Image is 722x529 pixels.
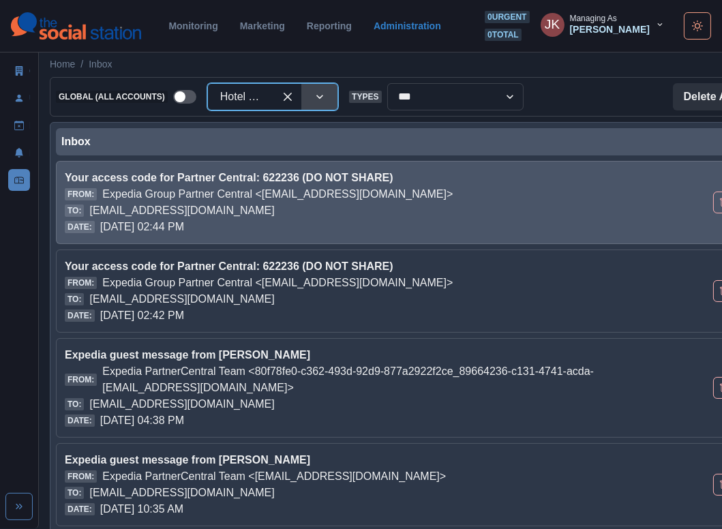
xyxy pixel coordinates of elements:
span: Date: [65,309,95,322]
p: [EMAIL_ADDRESS][DOMAIN_NAME] [89,485,274,501]
span: / [80,57,83,72]
p: Expedia Group Partner Central <[EMAIL_ADDRESS][DOMAIN_NAME]> [102,275,453,291]
a: Monitoring [168,20,217,31]
span: 0 total [485,29,522,41]
nav: breadcrumb [50,57,112,72]
p: Your access code for Partner Central: 622236 (DO NOT SHARE) [65,258,601,275]
span: Date: [65,503,95,515]
div: Managing As [570,14,617,23]
span: To: [65,293,84,305]
p: [DATE] 10:35 AM [100,501,183,517]
span: Global (All Accounts) [56,91,168,103]
span: To: [65,487,84,499]
p: [EMAIL_ADDRESS][DOMAIN_NAME] [89,202,274,219]
p: Expedia PartnerCentral Team <[EMAIL_ADDRESS][DOMAIN_NAME]> [102,468,446,485]
a: Inbox [8,169,30,191]
a: Inbox [89,57,112,72]
p: [DATE] 04:38 PM [100,412,184,429]
div: Clear selected options [277,86,299,108]
span: To: [65,205,84,217]
span: Types [349,91,381,103]
span: From: [65,374,97,386]
a: Users [8,87,30,109]
p: Expedia guest message from [PERSON_NAME] [65,347,601,363]
span: From: [65,470,97,483]
p: [EMAIL_ADDRESS][DOMAIN_NAME] [89,291,274,307]
p: [EMAIL_ADDRESS][DOMAIN_NAME] [89,396,274,412]
a: Marketing [240,20,285,31]
p: Expedia guest message from [PERSON_NAME] [65,452,601,468]
span: Date: [65,414,95,427]
a: Clients [8,60,30,82]
div: [PERSON_NAME] [570,24,650,35]
p: Your access code for Partner Central: 622236 (DO NOT SHARE) [65,170,601,186]
span: Date: [65,221,95,233]
div: Jon Kratz [545,8,560,41]
button: Toggle Mode [684,12,711,40]
span: From: [65,277,97,289]
a: Notifications [8,142,30,164]
span: To: [65,398,84,410]
a: Home [50,57,75,72]
button: Managing As[PERSON_NAME] [530,11,676,38]
img: logoTextSVG.62801f218bc96a9b266caa72a09eb111.svg [11,12,141,40]
button: Expand [5,493,33,520]
span: 0 urgent [485,11,529,23]
a: Reporting [307,20,352,31]
a: Draft Posts [8,115,30,136]
span: From: [65,188,97,200]
p: Expedia PartnerCentral Team <80f78fe0-c362-493d-92d9-877a2922f2ce_89664236-c131-4741-acda-[EMAIL_... [102,363,601,396]
p: Expedia Group Partner Central <[EMAIL_ADDRESS][DOMAIN_NAME]> [102,186,453,202]
p: [DATE] 02:44 PM [100,219,184,235]
p: [DATE] 02:42 PM [100,307,184,324]
a: Administration [374,20,441,31]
